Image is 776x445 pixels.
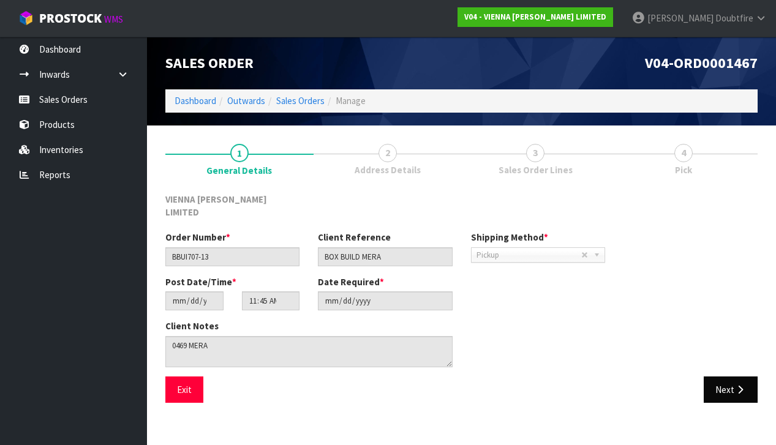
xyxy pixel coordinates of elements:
label: Post Date/Time [165,275,236,288]
label: Client Notes [165,320,219,332]
span: General Details [206,164,272,177]
span: Manage [336,95,366,107]
span: 1 [230,144,249,162]
img: cube-alt.png [18,10,34,26]
span: VIENNA [PERSON_NAME] LIMITED [165,193,267,218]
strong: V04 - VIENNA [PERSON_NAME] LIMITED [464,12,606,22]
input: Client Reference [318,247,452,266]
a: Dashboard [175,95,216,107]
span: Sales Order Lines [499,163,573,176]
a: Outwards [227,95,265,107]
span: ProStock [39,10,102,26]
button: Next [704,376,758,403]
label: Order Number [165,231,230,244]
label: Client Reference [318,231,391,244]
input: Order Number [165,247,299,266]
label: Shipping Method [471,231,548,244]
span: General Details [165,184,758,413]
button: Exit [165,376,203,403]
span: Sales Order [165,53,254,72]
span: Pickup [477,248,581,263]
span: 3 [526,144,544,162]
span: Pick [675,163,692,176]
span: Doubtfire [715,12,753,24]
span: 4 [674,144,693,162]
span: V04-ORD0001467 [645,53,758,72]
span: 2 [379,144,397,162]
span: Address Details [355,163,421,176]
small: WMS [104,13,123,25]
a: Sales Orders [276,95,325,107]
span: [PERSON_NAME] [647,12,714,24]
label: Date Required [318,275,384,288]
